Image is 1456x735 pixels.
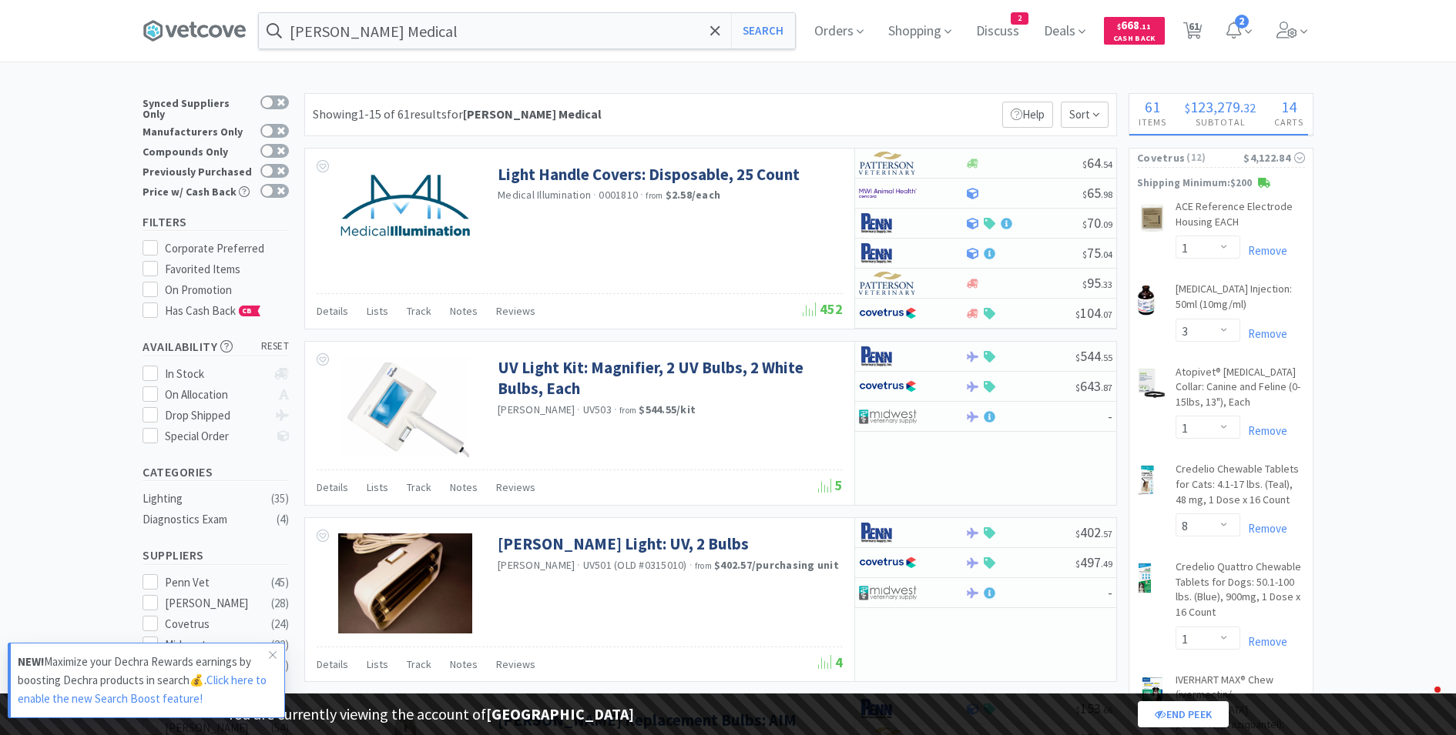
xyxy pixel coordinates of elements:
[614,403,617,416] span: ·
[271,489,289,508] div: ( 35 )
[165,303,261,318] span: Has Cash Back
[859,242,917,265] img: e1133ece90fa4a959c5ae41b0808c578_9.png
[277,510,289,529] div: ( 4 )
[859,345,917,368] img: e1133ece90fa4a959c5ae41b0808c578_9.png
[1075,304,1112,322] span: 104
[970,25,1025,38] a: Discuss2
[859,521,917,544] img: e1133ece90fa4a959c5ae41b0808c578_9.png
[1240,423,1287,438] a: Remove
[261,339,290,355] span: reset
[367,304,388,318] span: Lists
[1075,347,1112,365] span: 544
[1101,219,1112,230] span: . 09
[1082,244,1112,262] span: 75
[1101,249,1112,260] span: . 04
[639,403,696,416] strong: $544.55 / kit
[1137,465,1156,496] img: 7220d567ea3747d4a47ed9a587d8aa96_416228.png
[1129,115,1176,129] h4: Items
[583,403,612,416] span: UV503
[1108,583,1112,601] span: -
[1104,10,1165,52] a: $668.11Cash Back
[498,533,749,554] a: [PERSON_NAME] Light: UV, 2 Bulbs
[859,152,917,175] img: f5e969b455434c6296c6d81ef179fa71_3.png
[1177,26,1209,40] a: 61
[859,272,917,295] img: f5e969b455434c6296c6d81ef179fa71_3.png
[498,164,800,185] a: Light Handle Covers: Disposable, 25 Count
[1139,22,1151,32] span: . 11
[450,304,478,318] span: Notes
[1082,159,1087,170] span: $
[143,510,267,529] div: Diagnostics Exam
[689,558,693,572] span: ·
[143,95,253,119] div: Synced Suppliers Only
[498,357,839,399] a: UV Light Kit: Magnifier, 2 UV Bulbs, 2 White Bulbs, Each
[165,239,290,258] div: Corporate Preferred
[1243,149,1305,166] div: $4,122.84
[1176,462,1305,513] a: Credelio Chewable Tablets for Cats: 4.1-17 lbs. (Teal), 48 mg, 1 Dose x 16 Count
[1138,701,1229,727] a: End Peek
[859,581,917,604] img: 4dd14cff54a648ac9e977f0c5da9bc2e_5.png
[1137,676,1168,707] img: 0d438ada7fe84402947888c594a08568_264449.png
[1101,382,1112,393] span: . 87
[1101,528,1112,540] span: . 57
[619,405,636,416] span: from
[143,546,289,564] h5: Suppliers
[599,188,638,202] span: 0001810
[1240,634,1287,649] a: Remove
[859,405,917,428] img: 4dd14cff54a648ac9e977f0c5da9bc2e_5.png
[1075,523,1112,541] span: 402
[803,300,843,318] span: 452
[1185,100,1190,115] span: $
[646,190,663,201] span: from
[407,657,431,671] span: Track
[1243,100,1256,115] span: 32
[165,365,267,383] div: In Stock
[1176,199,1305,236] a: ACE Reference Electrode Housing EACH
[1176,560,1305,626] a: Credelio Quattro Chewable Tablets for Dogs: 50.1-100 lbs. (Blue), 900mg, 1 Dose x 16 Count
[1240,243,1287,258] a: Remove
[1101,189,1112,200] span: . 98
[583,558,687,572] span: UV501 (OLD #0315010)
[1075,558,1080,570] span: $
[18,653,269,708] p: Maximize your Dechra Rewards earnings by boosting Dechra products in search💰.
[498,403,575,416] a: [PERSON_NAME]
[1185,150,1243,165] span: ( 12 )
[165,281,290,299] div: On Promotion
[165,260,290,279] div: Favorited Items
[731,13,795,48] button: Search
[271,573,289,592] div: ( 45 )
[1190,97,1240,116] span: 123,279
[367,657,388,671] span: Lists
[1075,352,1080,363] span: $
[240,306,255,316] span: CB
[1129,175,1313,192] p: Shipping Minimum: $200
[271,594,289,613] div: ( 28 )
[165,427,267,446] div: Special Order
[1101,309,1112,320] span: . 07
[1117,22,1121,32] span: $
[1137,368,1166,399] img: eec9dae82df94063abc5dd067415c917_544088.png
[1061,102,1109,128] span: Sort
[496,480,535,494] span: Reviews
[1101,279,1112,290] span: . 33
[1265,115,1313,129] h4: Carts
[1101,558,1112,570] span: . 49
[1082,249,1087,260] span: $
[1082,154,1112,172] span: 64
[1281,97,1297,116] span: 14
[1075,528,1080,540] span: $
[818,476,843,494] span: 5
[1082,279,1087,290] span: $
[1145,97,1160,116] span: 61
[695,560,712,571] span: from
[1011,13,1028,24] span: 2
[317,304,348,318] span: Details
[1113,35,1156,45] span: Cash Back
[486,704,634,723] strong: [GEOGRAPHIC_DATA]
[1075,377,1112,395] span: 643
[1176,99,1265,115] div: .
[165,573,260,592] div: Penn Vet
[18,654,44,669] strong: NEW!
[1240,326,1287,341] a: Remove
[317,657,348,671] span: Details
